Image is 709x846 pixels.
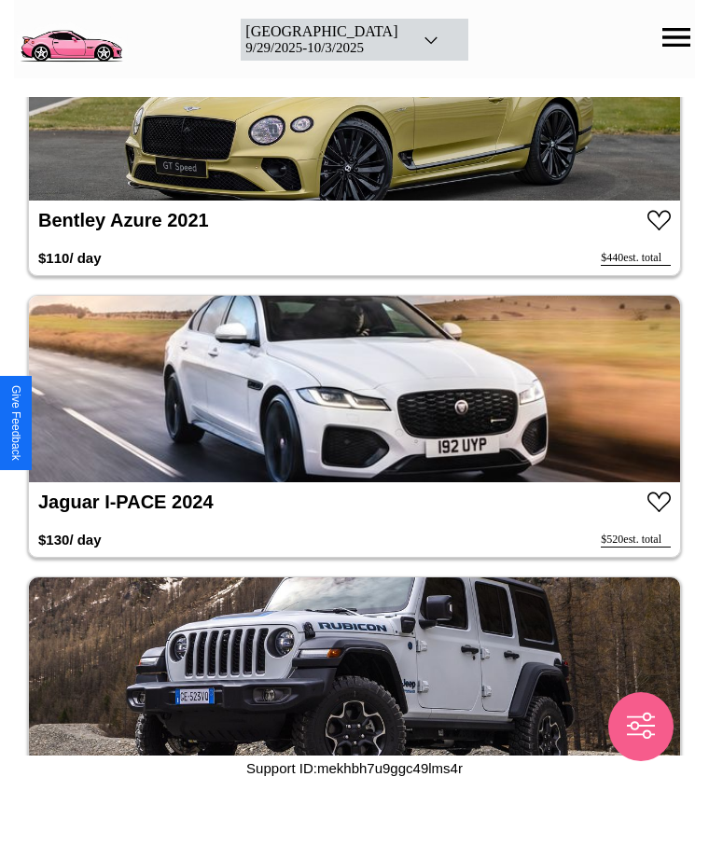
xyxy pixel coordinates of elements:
a: Jaguar I-PACE 2024 [38,492,214,512]
h3: $ 110 / day [38,241,102,275]
div: [GEOGRAPHIC_DATA] [245,23,397,40]
div: $ 440 est. total [601,251,671,266]
h3: $ 130 / day [38,522,102,557]
div: $ 520 est. total [601,533,671,548]
img: logo [14,9,128,65]
div: Give Feedback [9,385,22,461]
p: Support ID: mekhbh7u9ggc49lms4r [246,756,463,781]
a: Bentley Azure 2021 [38,210,209,230]
div: 9 / 29 / 2025 - 10 / 3 / 2025 [245,40,397,56]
